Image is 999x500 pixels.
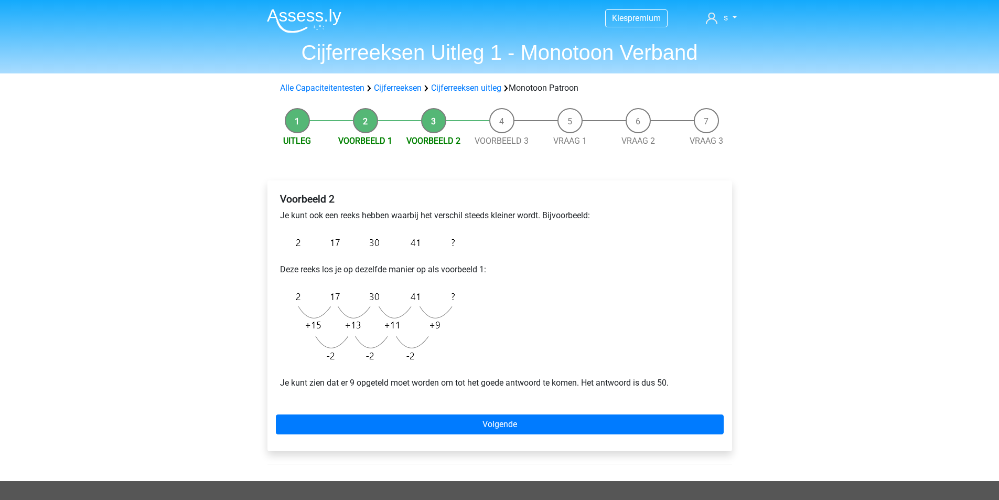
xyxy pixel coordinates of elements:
div: Monotoon Patroon [276,82,724,94]
p: Je kunt zien dat er 9 opgeteld moet worden om tot het goede antwoord te komen. Het antwoord is du... [280,377,719,389]
p: Deze reeks los je op dezelfde manier op als voorbeeld 1: [280,263,719,276]
span: premium [628,13,661,23]
p: Je kunt ook een reeks hebben waarbij het verschil steeds kleiner wordt. Bijvoorbeeld: [280,209,719,222]
b: Voorbeeld 2 [280,193,335,205]
span: s [724,13,728,23]
a: Cijferreeksen [374,83,422,93]
img: Monotonous_Example_2_2.png [280,284,460,368]
a: Kiespremium [606,11,667,25]
a: Uitleg [283,136,311,146]
a: Voorbeeld 2 [406,136,460,146]
a: Voorbeeld 3 [475,136,529,146]
a: Vraag 1 [553,136,587,146]
a: Volgende [276,414,724,434]
h1: Cijferreeksen Uitleg 1 - Monotoon Verband [259,40,741,65]
a: Vraag 2 [621,136,655,146]
img: Monotonous_Example_2.png [280,230,460,255]
a: Vraag 3 [690,136,723,146]
a: s [702,12,740,24]
img: Assessly [267,8,341,33]
a: Cijferreeksen uitleg [431,83,501,93]
span: Kies [612,13,628,23]
a: Alle Capaciteitentesten [280,83,364,93]
a: Voorbeeld 1 [338,136,392,146]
